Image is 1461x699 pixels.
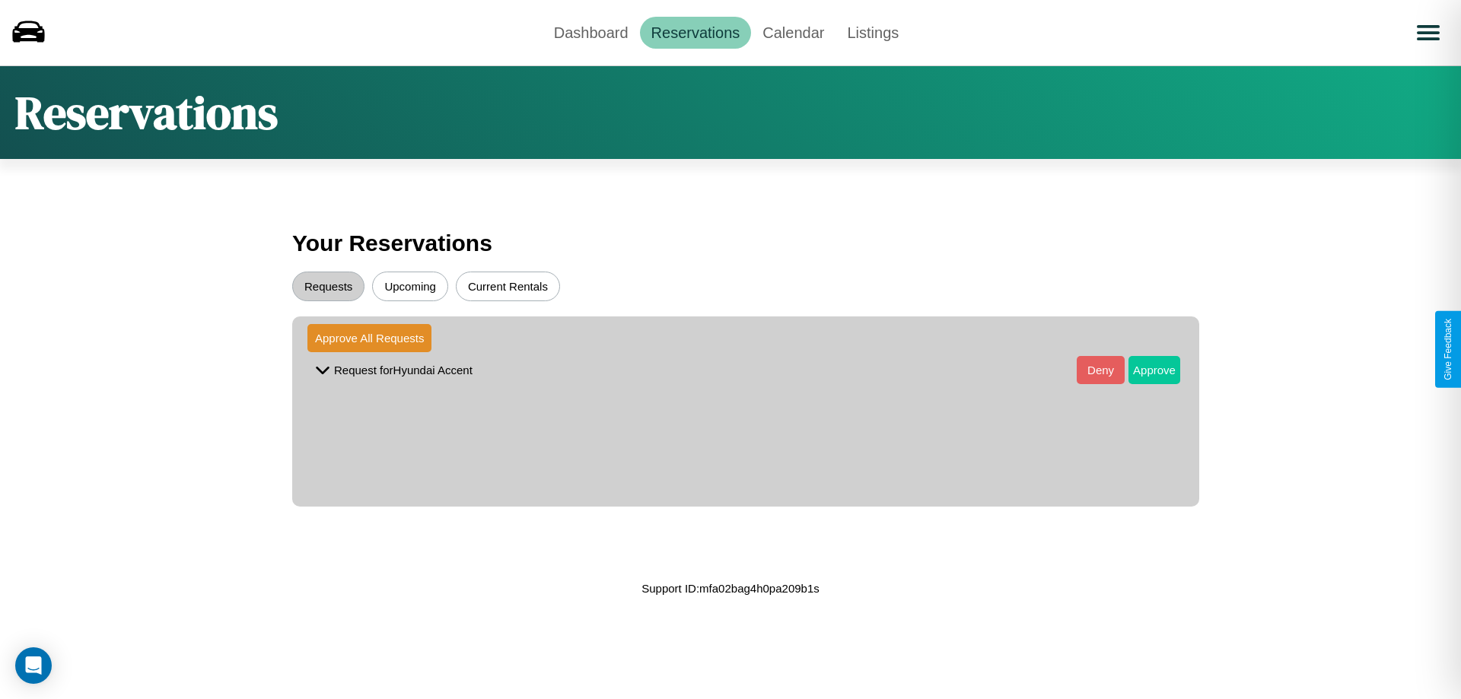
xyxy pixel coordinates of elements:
h3: Your Reservations [292,223,1169,264]
a: Dashboard [543,17,640,49]
a: Listings [836,17,910,49]
div: Open Intercom Messenger [15,647,52,684]
button: Approve All Requests [307,324,431,352]
h1: Reservations [15,81,278,144]
button: Current Rentals [456,272,560,301]
button: Approve [1128,356,1180,384]
button: Open menu [1407,11,1450,54]
div: Give Feedback [1443,319,1453,380]
a: Calendar [751,17,836,49]
button: Upcoming [372,272,448,301]
p: Support ID: mfa02bag4h0pa209b1s [641,578,820,599]
button: Deny [1077,356,1125,384]
button: Requests [292,272,364,301]
a: Reservations [640,17,752,49]
p: Request for Hyundai Accent [334,360,473,380]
